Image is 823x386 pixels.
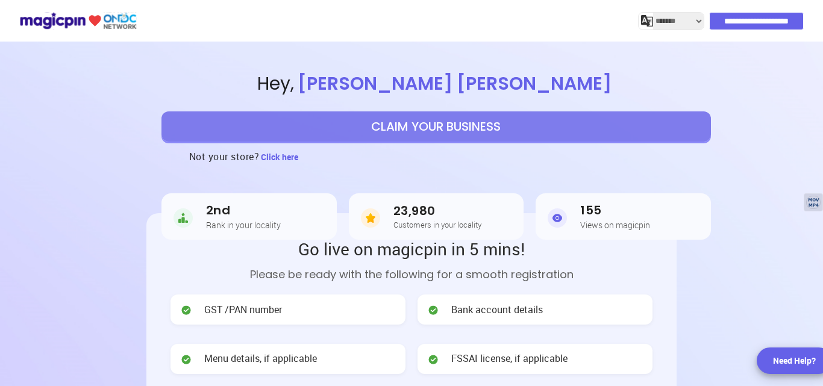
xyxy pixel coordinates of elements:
img: j2MGCQAAAABJRU5ErkJggg== [641,15,653,27]
h5: Views on magicpin [580,220,650,229]
span: Click here [261,151,298,163]
h3: Not your store? [189,142,260,172]
h3: 23,980 [393,204,481,218]
span: Menu details, if applicable [204,352,317,366]
span: Bank account details [451,303,543,317]
h3: 155 [580,204,650,217]
button: CLAIM YOUR BUSINESS [161,111,711,142]
img: Rank [174,206,193,230]
img: Customers [361,206,380,230]
img: check [427,353,439,366]
img: check [180,353,192,366]
img: check [180,304,192,316]
h3: 2nd [206,204,281,217]
span: Hey , [49,71,823,97]
p: Please be ready with the following for a smooth registration [171,266,652,282]
h2: Go live on magicpin in 5 mins! [171,237,652,260]
div: Need Help? [773,355,816,367]
img: ondc-logo-new-small.8a59708e.svg [19,10,137,31]
span: FSSAI license, if applicable [451,352,568,366]
h5: Customers in your locality [393,220,481,229]
h5: Rank in your locality [206,220,281,229]
img: check [427,304,439,316]
span: GST /PAN number [204,303,282,317]
img: Views [548,206,567,230]
span: [PERSON_NAME] [PERSON_NAME] [294,70,615,96]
